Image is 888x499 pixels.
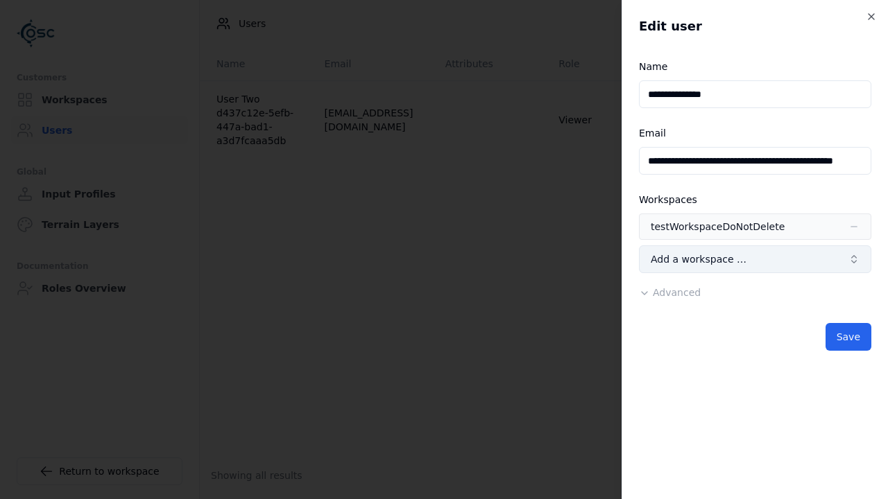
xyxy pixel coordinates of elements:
[826,323,871,351] button: Save
[639,61,667,72] label: Name
[651,252,746,266] span: Add a workspace …
[651,220,785,234] div: testWorkspaceDoNotDelete
[653,287,701,298] span: Advanced
[639,128,666,139] label: Email
[639,194,697,205] label: Workspaces
[639,17,871,36] h2: Edit user
[639,286,701,299] button: Advanced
